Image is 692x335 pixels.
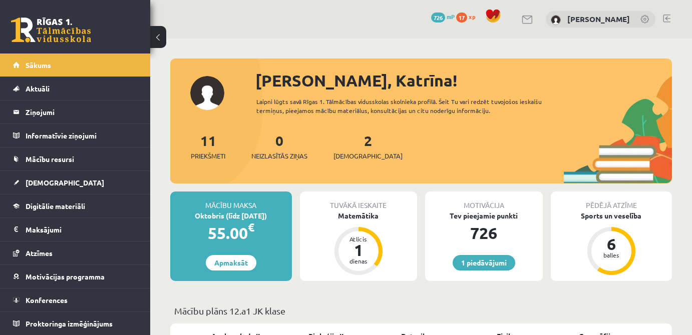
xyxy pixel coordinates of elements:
[26,178,104,187] span: [DEMOGRAPHIC_DATA]
[425,191,543,210] div: Motivācija
[13,312,138,335] a: Proktoringa izmēģinājums
[425,221,543,245] div: 726
[174,304,668,317] p: Mācību plāns 12.a1 JK klase
[256,97,557,115] div: Laipni lūgts savā Rīgas 1. Tālmācības vidusskolas skolnieka profilā. Šeit Tu vari redzēt tuvojošo...
[13,218,138,241] a: Maksājumi
[26,201,85,210] span: Digitālie materiāli
[13,241,138,264] a: Atzīmes
[26,60,51,69] span: Sākums
[567,14,630,24] a: [PERSON_NAME]
[300,191,418,210] div: Tuvākā ieskaite
[206,255,256,270] a: Apmaksāt
[13,77,138,100] a: Aktuāli
[248,220,254,234] span: €
[13,171,138,194] a: [DEMOGRAPHIC_DATA]
[431,12,455,20] a: 726 mP
[191,151,225,161] span: Priekšmeti
[26,124,138,147] legend: Informatīvie ziņojumi
[469,12,475,20] span: xp
[13,100,138,123] a: Ziņojumi
[300,210,418,276] a: Matemātika Atlicis 1 dienas
[170,210,292,221] div: Oktobris (līdz [DATE])
[343,258,374,264] div: dienas
[453,255,515,270] a: 1 piedāvājumi
[26,319,113,328] span: Proktoringa izmēģinājums
[251,151,307,161] span: Neizlasītās ziņas
[26,218,138,241] legend: Maksājumi
[551,210,672,221] div: Sports un veselība
[26,100,138,123] legend: Ziņojumi
[26,248,53,257] span: Atzīmes
[13,124,138,147] a: Informatīvie ziņojumi
[431,12,445,22] span: 726
[425,210,543,221] div: Tev pieejamie punkti
[333,151,403,161] span: [DEMOGRAPHIC_DATA]
[170,191,292,210] div: Mācību maksa
[447,12,455,20] span: mP
[191,131,225,161] a: 11Priekšmeti
[551,210,672,276] a: Sports un veselība 6 balles
[26,84,50,93] span: Aktuāli
[551,191,672,210] div: Pēdējā atzīme
[26,295,68,304] span: Konferences
[11,17,91,42] a: Rīgas 1. Tālmācības vidusskola
[13,194,138,217] a: Digitālie materiāli
[343,236,374,242] div: Atlicis
[26,272,105,281] span: Motivācijas programma
[596,236,626,252] div: 6
[596,252,626,258] div: balles
[333,131,403,161] a: 2[DEMOGRAPHIC_DATA]
[255,68,672,92] div: [PERSON_NAME], Katrīna!
[13,53,138,76] a: Sākums
[26,154,74,163] span: Mācību resursi
[551,15,561,25] img: Katrīna Krutikova
[13,288,138,311] a: Konferences
[251,131,307,161] a: 0Neizlasītās ziņas
[300,210,418,221] div: Matemātika
[456,12,467,22] span: 17
[343,242,374,258] div: 1
[13,147,138,170] a: Mācību resursi
[456,12,480,20] a: 17 xp
[13,265,138,288] a: Motivācijas programma
[170,221,292,245] div: 55.00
